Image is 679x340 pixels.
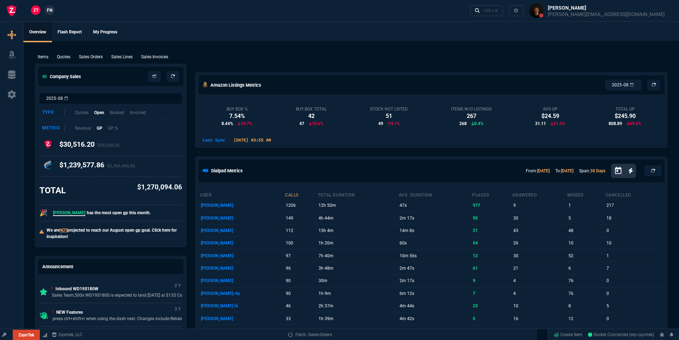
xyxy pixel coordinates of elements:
p: 15h 4m [319,226,397,236]
h5: Company Sales [42,73,81,80]
p: 0 [606,288,662,298]
p: Quotes [75,109,89,116]
p: 2h 37m [319,301,397,311]
p: 2m 17s [400,213,471,223]
p: Sales Lines [111,54,133,60]
span: [PERSON_NAME] [53,210,85,216]
div: Buy Box % [221,106,252,112]
p: 61 [473,263,511,273]
a: ZCfIEcbZ3R2cvOJQAAD6 [588,331,654,338]
span: 31.11 [535,120,546,127]
p: $1,270,094.06 [137,182,182,193]
p: 10.6% [309,120,324,127]
p: 96 [286,263,316,273]
a: [DATE] [537,168,550,173]
p: 2m 17s [400,276,471,286]
h5: Dialpad Metrics [211,167,243,174]
div: Total GP [609,106,641,112]
p: 3m 1s [400,326,471,336]
p: 3 Y [173,328,182,337]
p: 112 [286,226,316,236]
p: 100 [286,238,316,248]
div: 267 [451,112,492,120]
p: 4.1% [387,120,400,127]
p: 2m 47s [400,263,471,273]
div: Avg GP [535,106,565,112]
p: press ctrl+shift+r when using the dash next. Changes include.Reliable ... [53,315,189,322]
p: 1h 20m [319,238,397,248]
p: 21.0% [550,120,565,127]
p: 54 [473,238,511,248]
p: 10 [513,301,566,311]
p: 5 [473,314,511,324]
div: 51 [370,112,408,120]
p: 1206 [286,200,316,210]
span: ZT [33,7,38,14]
p: 10m 56s [400,251,471,261]
p: 76 [568,288,604,298]
span: $58,258.20 [97,143,119,148]
p: Items [38,54,48,60]
p: NEW Features [53,309,189,315]
h4: $1,239,577.86 [59,161,135,172]
a: Overview [23,22,52,42]
span: FN [47,7,52,14]
p: 3h 48m [319,263,397,273]
p: 52 [568,251,604,261]
p: 0.4% [471,120,483,127]
a: [DATE] [561,168,573,173]
span: 268 [459,120,467,127]
p: 8 [568,301,604,311]
a: Fetch: Sales-Orders [288,331,332,338]
p: 7 [606,263,662,273]
th: calls [285,189,317,199]
p: 30 [513,213,566,223]
span: $2,366,466.82 [107,163,135,168]
p: 48 [568,226,604,236]
p: GP % [108,125,118,131]
p: Quotes [57,54,70,60]
p: 4 [513,276,566,286]
h4: $30,516.20 [59,140,119,151]
span: 808.89 [609,120,622,127]
p: 0 [606,314,662,324]
th: total duration [317,189,399,199]
h3: TOTAL [39,185,66,196]
p: 1h 39m [319,314,397,324]
p: 43 [513,226,566,236]
p: Sales Orders [79,54,103,60]
div: Metric [42,125,65,131]
p: 977 [473,200,511,210]
p: 2 Y [173,281,182,290]
p: 95 [473,213,511,223]
th: avg. duration [399,189,472,199]
p: 12 [473,251,511,261]
p: 76 [568,276,604,286]
p: 7h 40m [319,251,397,261]
p: 12h 50m [319,200,397,210]
p: 30m [319,276,397,286]
p: 18 [606,213,662,223]
p: 4 [513,326,566,336]
p: [PERSON_NAME] [201,263,284,273]
p: 60s [400,238,471,248]
p: 4m 42s [400,314,471,324]
span: 49 [378,120,383,127]
p: [PERSON_NAME] Iii [201,301,284,311]
p: 0 [568,326,604,336]
p: 97 [286,251,316,261]
span: 8.44% [221,120,233,127]
a: My Progress [87,22,123,42]
a: 30 Days [590,168,605,173]
p: 30 [513,251,566,261]
span: 47 [299,120,304,127]
p: Inbound WD19S180W [52,286,195,292]
p: 14m 8s [400,226,471,236]
p: [PERSON_NAME] [201,251,284,261]
p: Sales Invoices [141,54,168,60]
a: Create Item [551,329,585,340]
p: 29 [286,326,316,336]
span: Socket Connected (erp-zayntek) [588,332,654,337]
div: Ctrl + K [484,8,498,14]
p: 4h 44m [319,213,397,223]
